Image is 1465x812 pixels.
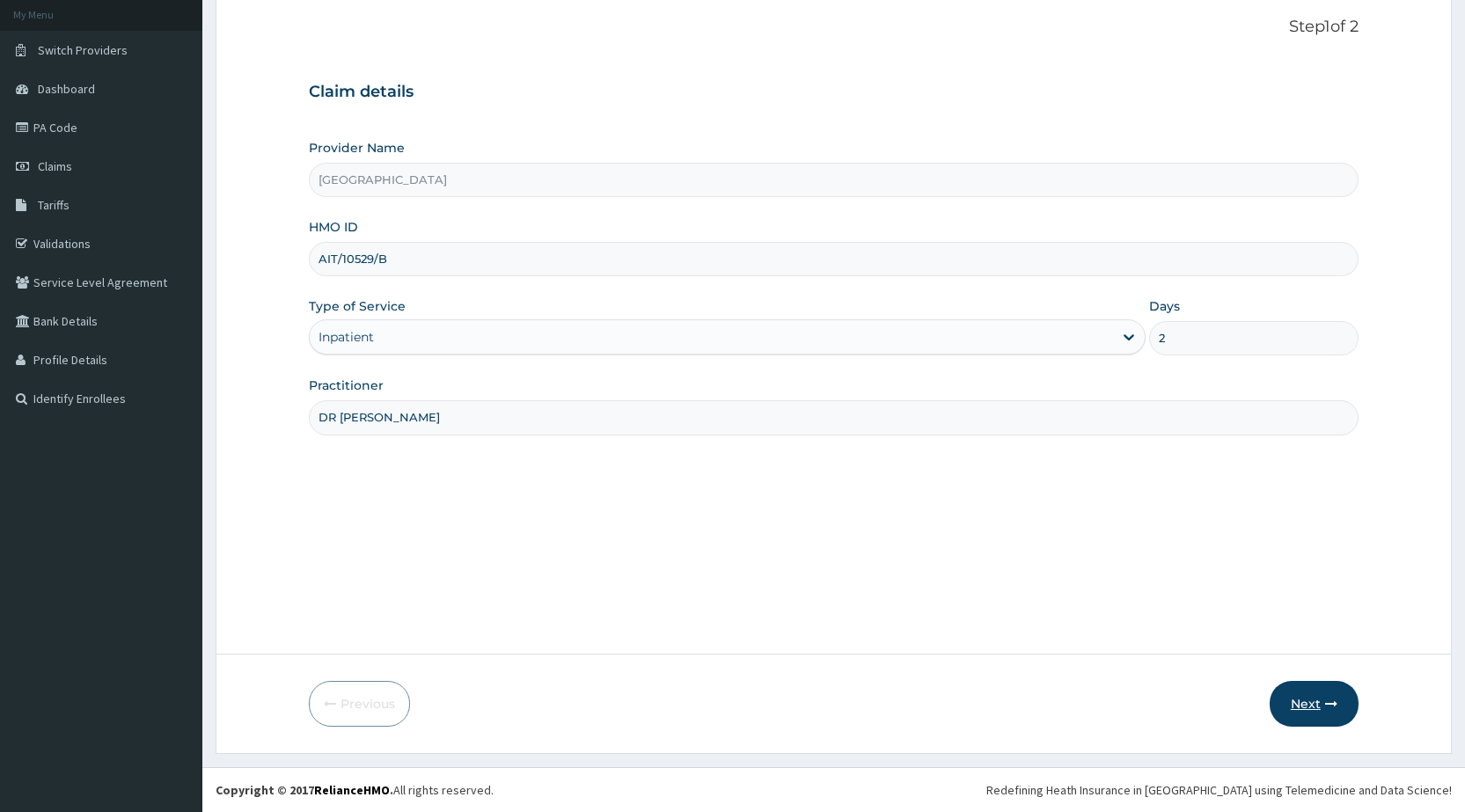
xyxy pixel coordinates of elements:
footer: All rights reserved. [202,767,1465,812]
span: Tariffs [38,197,70,213]
p: Step 1 of 2 [309,18,1359,37]
input: Enter Name [309,400,1359,435]
span: Switch Providers [38,42,128,58]
button: Previous [309,681,410,727]
strong: Copyright © 2017 . [216,782,393,798]
button: Next [1270,681,1359,727]
label: Provider Name [309,139,405,157]
div: Redefining Heath Insurance in [GEOGRAPHIC_DATA] using Telemedicine and Data Science! [986,781,1452,799]
span: Dashboard [38,81,95,97]
label: Type of Service [309,297,406,315]
a: RelianceHMO [314,782,390,798]
h3: Claim details [309,83,1359,102]
input: Enter HMO ID [309,242,1359,276]
label: Practitioner [309,377,384,394]
div: Inpatient [319,328,374,346]
label: HMO ID [309,218,358,236]
span: Claims [38,158,72,174]
label: Days [1149,297,1180,315]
